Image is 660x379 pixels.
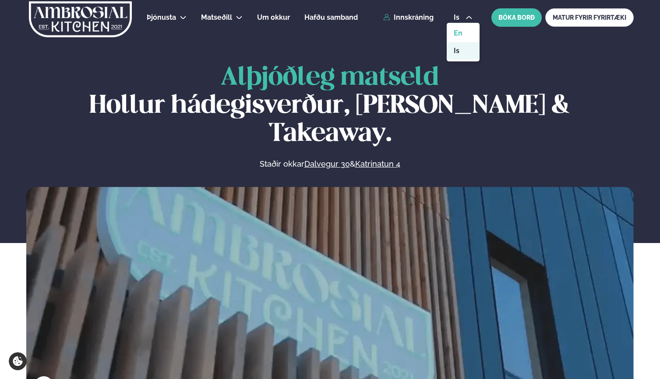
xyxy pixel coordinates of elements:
[304,159,350,169] a: Dalvegur 30
[28,1,133,37] img: logo
[491,8,542,27] button: BÓKA BORÐ
[147,13,176,21] span: Þjónusta
[201,12,232,23] a: Matseðill
[545,8,634,27] a: MATUR FYRIR FYRIRTÆKI
[257,13,290,21] span: Um okkur
[447,25,480,42] a: en
[257,12,290,23] a: Um okkur
[164,159,495,169] p: Staðir okkar &
[447,42,480,60] a: is
[383,14,434,21] a: Innskráning
[26,64,634,148] h1: Hollur hádegisverður, [PERSON_NAME] & Takeaway.
[304,13,358,21] span: Hafðu samband
[355,159,400,169] a: Katrinatun 4
[304,12,358,23] a: Hafðu samband
[9,352,27,370] a: Cookie settings
[454,14,462,21] span: is
[447,14,480,21] button: is
[201,13,232,21] span: Matseðill
[221,66,439,90] span: Alþjóðleg matseld
[147,12,176,23] a: Þjónusta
